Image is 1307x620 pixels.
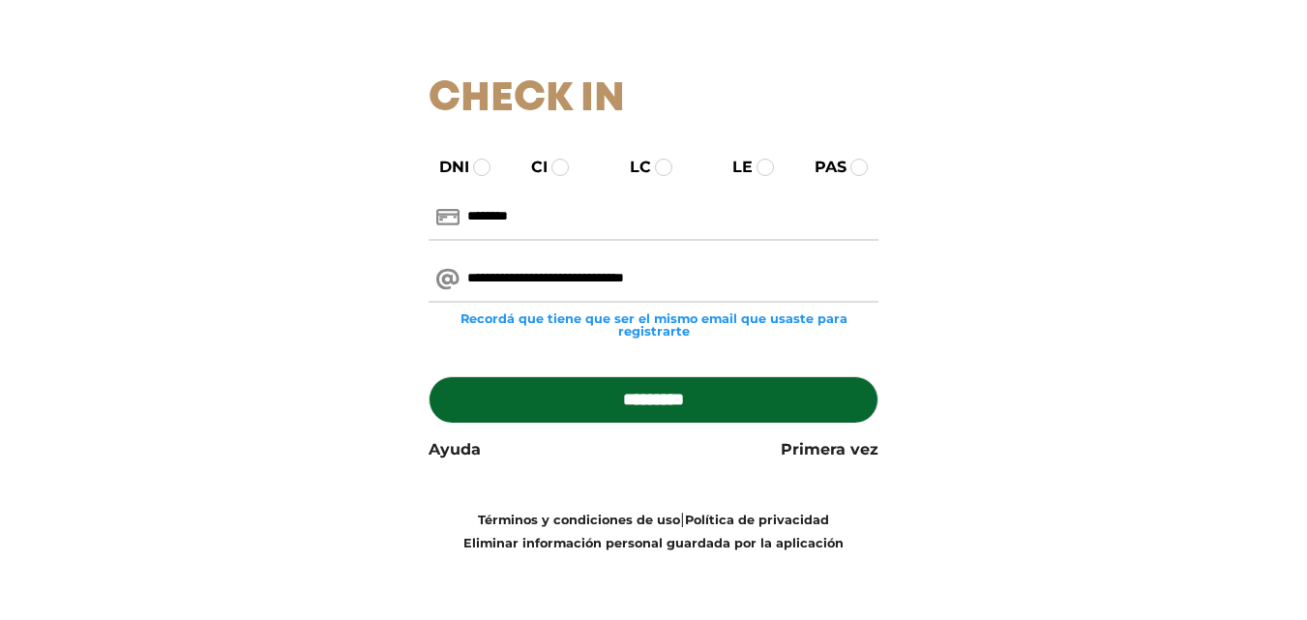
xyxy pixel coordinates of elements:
[429,312,878,338] small: Recordá que tiene que ser el mismo email que usaste para registrarte
[478,513,680,527] a: Términos y condiciones de uso
[797,156,847,179] label: PAS
[463,536,844,550] a: Eliminar información personal guardada por la aplicación
[514,156,548,179] label: CI
[429,438,481,461] a: Ayuda
[781,438,878,461] a: Primera vez
[422,156,469,179] label: DNI
[612,156,651,179] label: LC
[429,75,878,124] h1: Check In
[715,156,753,179] label: LE
[685,513,829,527] a: Política de privacidad
[414,508,893,554] div: |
